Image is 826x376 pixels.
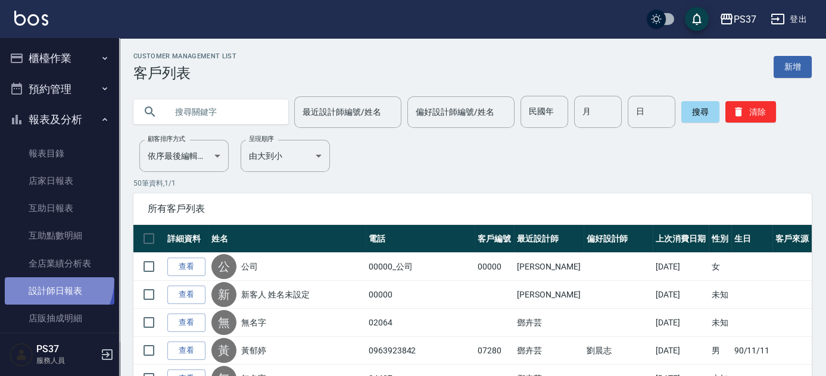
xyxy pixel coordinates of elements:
td: [DATE] [653,281,709,309]
td: 劉晨志 [584,337,653,365]
th: 客戶來源 [772,225,812,253]
p: 服務人員 [36,355,97,366]
p: 50 筆資料, 1 / 1 [133,178,812,189]
h3: 客戶列表 [133,65,236,82]
th: 客戶編號 [475,225,514,253]
button: 櫃檯作業 [5,43,114,74]
div: 由大到小 [241,140,330,172]
button: PS37 [715,7,761,32]
img: Logo [14,11,48,26]
button: 登出 [766,8,812,30]
td: 鄧卉芸 [514,337,583,365]
h2: Customer Management List [133,52,236,60]
a: 全店業績分析表 [5,250,114,277]
a: 公司 [241,261,258,272]
a: 互助日報表 [5,195,114,222]
th: 詳細資料 [164,225,208,253]
div: PS37 [734,12,756,27]
td: [DATE] [653,309,709,337]
a: 互助點數明細 [5,222,114,249]
th: 偏好設計師 [584,225,653,253]
th: 性別 [709,225,731,253]
a: 查看 [167,286,205,304]
a: 費用分析表 [5,332,114,359]
td: 未知 [709,281,731,309]
td: 鄧卉芸 [514,309,583,337]
a: 店販抽成明細 [5,305,114,332]
td: 00000 [475,253,514,281]
input: 搜尋關鍵字 [167,96,279,128]
a: 報表目錄 [5,140,114,167]
td: [PERSON_NAME] [514,281,583,309]
th: 電話 [366,225,475,253]
td: 07280 [475,337,514,365]
a: 無名字 [241,317,266,328]
td: 90/11/11 [731,337,773,365]
td: [PERSON_NAME] [514,253,583,281]
a: 查看 [167,314,205,332]
th: 最近設計師 [514,225,583,253]
label: 呈現順序 [249,134,274,143]
th: 姓名 [208,225,366,253]
td: 00000_公司 [366,253,475,281]
button: 搜尋 [681,101,719,123]
label: 顧客排序方式 [148,134,185,143]
div: 新 [211,282,236,307]
img: Person [10,343,33,366]
div: 公 [211,254,236,279]
a: 新客人 姓名未設定 [241,289,310,300]
td: 0963923842 [366,337,475,365]
span: 所有客戶列表 [148,203,797,215]
h5: PS37 [36,343,97,355]
button: 報表及分析 [5,104,114,135]
td: [DATE] [653,337,709,365]
div: 黃 [211,338,236,363]
button: 清除 [725,101,776,123]
th: 生日 [731,225,773,253]
td: 00000 [366,281,475,309]
td: 02064 [366,309,475,337]
a: 黃郁婷 [241,344,266,356]
a: 新增 [774,56,812,78]
div: 依序最後編輯時間 [139,140,229,172]
td: [DATE] [653,253,709,281]
button: 預約管理 [5,74,114,105]
a: 查看 [167,341,205,360]
td: 女 [709,253,731,281]
td: 未知 [709,309,731,337]
a: 設計師日報表 [5,277,114,305]
th: 上次消費日期 [653,225,709,253]
div: 無 [211,310,236,335]
td: 男 [709,337,731,365]
a: 查看 [167,258,205,276]
button: save [685,7,709,31]
a: 店家日報表 [5,167,114,195]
